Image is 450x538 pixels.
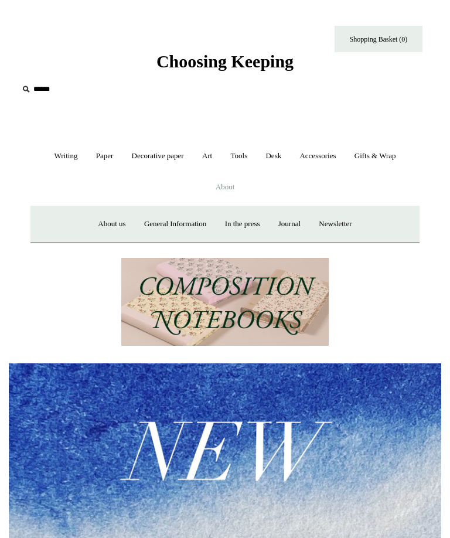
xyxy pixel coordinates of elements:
img: 202302 Composition ledgers.jpg__PID:69722ee6-fa44-49dd-a067-31375e5d54ec [121,258,329,346]
span: Choosing Keeping [156,52,294,71]
a: About [207,172,243,203]
a: In the press [217,209,268,240]
a: Gifts & Wrap [346,141,404,172]
a: Art [194,141,220,172]
a: Newsletter [311,209,360,240]
a: Accessories [291,141,344,172]
a: Desk [257,141,289,172]
a: Journal [270,209,309,240]
a: Tools [223,141,256,172]
a: Paper [88,141,122,172]
a: About us [90,209,134,240]
a: Writing [46,141,86,172]
a: Decorative paper [124,141,192,172]
a: Choosing Keeping [156,61,294,69]
a: Shopping Basket (0) [335,26,422,52]
a: General Information [136,209,214,240]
